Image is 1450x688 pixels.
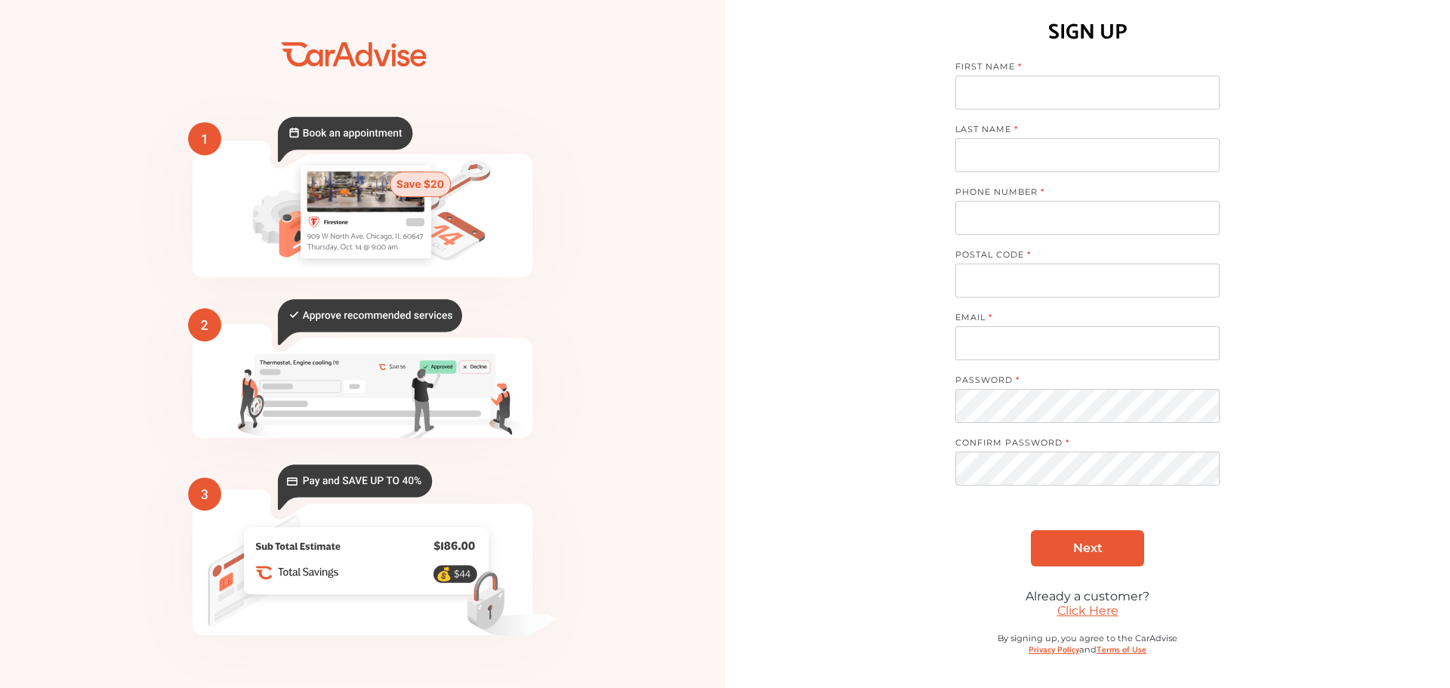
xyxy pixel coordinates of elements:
label: CONFIRM PASSWORD [955,437,1205,452]
a: Next [1031,530,1144,566]
label: EMAIL [955,312,1205,326]
label: PHONE NUMBER [955,187,1205,201]
a: Click Here [1057,603,1118,618]
label: FIRST NAME [955,61,1205,76]
a: Terms of Use [1097,643,1146,657]
label: LAST NAME [955,124,1205,138]
div: Already a customer? [955,589,1220,603]
a: Privacy Policy [1029,643,1079,657]
label: PASSWORD [955,375,1205,389]
h1: SIGN UP [1048,15,1128,50]
div: By signing up, you agree to the CarAdvise and [955,633,1220,672]
span: Next [1073,541,1103,555]
label: POSTAL CODE [955,249,1205,264]
text: 💰 [436,566,452,582]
